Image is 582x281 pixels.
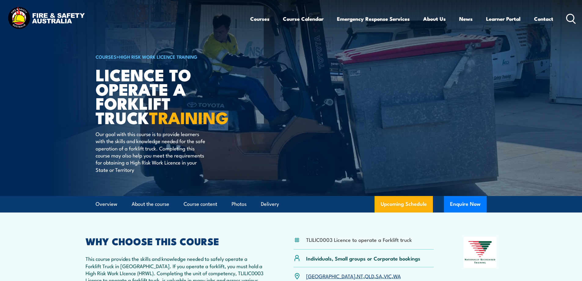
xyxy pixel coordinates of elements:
a: VIC [384,272,392,279]
h1: Licence to operate a forklift truck [96,67,247,124]
a: WA [393,272,401,279]
a: Learner Portal [486,11,521,27]
a: Courses [250,11,269,27]
a: About Us [423,11,446,27]
a: COURSES [96,53,116,60]
a: About the course [132,196,169,212]
a: QLD [365,272,374,279]
a: High Risk Work Licence Training [119,53,197,60]
a: Upcoming Schedule [375,196,433,213]
a: NT [357,272,363,279]
a: News [459,11,473,27]
img: Nationally Recognised Training logo. [464,237,497,268]
h6: > [96,53,247,60]
a: Photos [232,196,247,212]
p: Individuals, Small groups or Corporate bookings [306,255,420,262]
p: , , , , , [306,272,401,279]
a: [GEOGRAPHIC_DATA] [306,272,355,279]
h2: WHY CHOOSE THIS COURSE [86,237,264,245]
strong: TRAINING [149,104,229,130]
button: Enquire Now [444,196,487,213]
a: SA [376,272,382,279]
li: TLILIC0003 Licence to operate a Forklift truck [306,236,412,243]
a: Delivery [261,196,279,212]
a: Overview [96,196,117,212]
p: Our goal with this course is to provide learners with the skills and knowledge needed for the saf... [96,130,207,173]
a: Emergency Response Services [337,11,410,27]
a: Contact [534,11,553,27]
a: Course Calendar [283,11,324,27]
a: Course content [184,196,217,212]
